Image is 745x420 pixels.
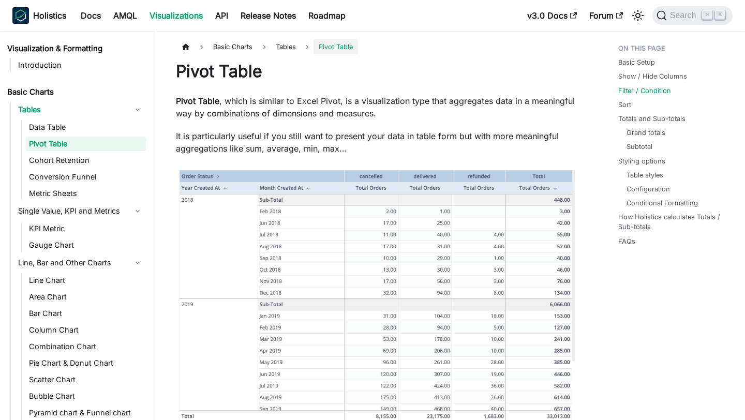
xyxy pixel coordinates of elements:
span: Tables [271,39,301,54]
a: v3.0 Docs [521,7,583,24]
a: FAQs [618,236,635,246]
a: Totals and Sub-totals [618,114,686,124]
a: Configuration [627,184,670,194]
a: Pyramid chart & Funnel chart [26,406,146,420]
a: Tables [15,101,146,118]
a: Line Chart [26,273,146,288]
h1: Pivot Table [176,61,577,82]
a: Metric Sheets [26,186,146,201]
p: , which is similar to Excel Pivot, is a visualization type that aggregates data in a meaningful w... [176,95,577,119]
a: Forum [583,7,629,24]
a: Introduction [15,58,146,72]
img: Holistics [12,7,29,24]
strong: Pivot Table [176,96,219,106]
kbd: K [715,10,725,20]
a: API [209,7,234,24]
a: Release Notes [234,7,302,24]
a: Show / Hide Columns [618,71,687,81]
a: Scatter Chart [26,372,146,387]
a: Gauge Chart [26,238,146,252]
a: Filter / Condition [618,86,671,96]
a: Column Chart [26,323,146,337]
a: Styling options [618,156,665,166]
b: Holistics [33,9,66,22]
a: Table styles [627,170,663,180]
a: Conversion Funnel [26,170,146,184]
a: Visualization & Formatting [4,41,146,56]
nav: Breadcrumbs [176,39,577,54]
a: HolisticsHolistics [12,7,66,24]
a: Single Value, KPI and Metrics [15,203,146,219]
span: Pivot Table [314,39,358,54]
a: Data Table [26,120,146,134]
a: Pie Chart & Donut Chart [26,356,146,370]
button: Search (Command+K) [652,6,733,25]
a: Home page [176,39,196,54]
a: Basic Setup [618,57,655,67]
a: KPI Metric [26,221,146,236]
a: Conditional Formatting [627,198,698,208]
a: Pivot Table [26,137,146,151]
a: Docs [74,7,107,24]
a: Sort [618,100,631,110]
a: Roadmap [302,7,352,24]
a: Area Chart [26,290,146,304]
a: Bar Chart [26,306,146,321]
a: AMQL [107,7,143,24]
a: Bubble Chart [26,389,146,403]
span: Basic Charts [208,39,258,54]
p: It is particularly useful if you still want to present your data in table form but with more mean... [176,130,577,155]
a: Visualizations [143,7,209,24]
a: How Holistics calculates Totals / Sub-totals [618,212,728,232]
a: Line, Bar and Other Charts [15,254,146,271]
a: Subtotal [627,142,652,152]
a: Grand totals [627,128,665,138]
a: Basic Charts [4,85,146,99]
a: Combination Chart [26,339,146,354]
button: Switch between dark and light mode (currently light mode) [630,7,646,24]
span: Search [667,11,703,20]
a: Cohort Retention [26,153,146,168]
kbd: ⌘ [702,10,712,20]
